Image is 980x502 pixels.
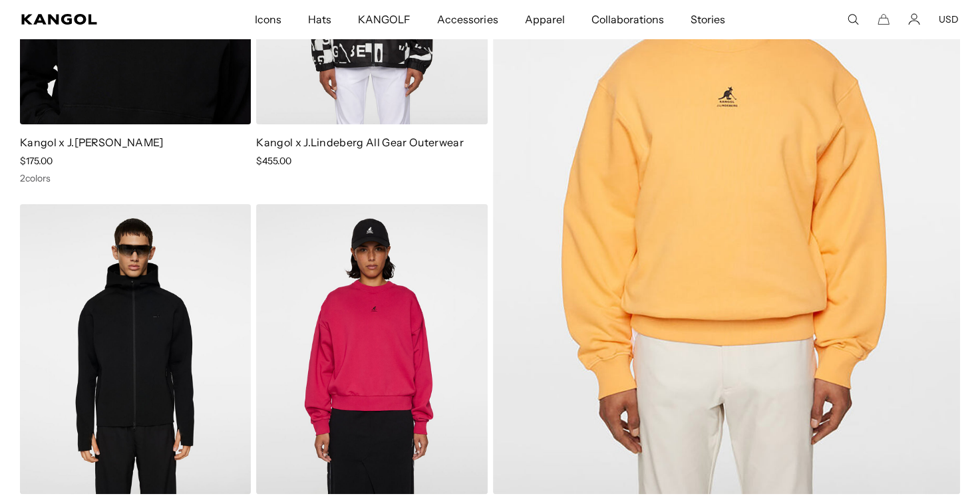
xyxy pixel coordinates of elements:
img: Kangol x J.Lindeberg Thomas Tech Knit [20,204,251,494]
span: $455.00 [256,155,291,167]
summary: Search here [847,13,859,25]
a: Kangol [21,14,168,25]
button: USD [939,13,959,25]
button: Cart [878,13,890,25]
a: Account [908,13,920,25]
img: Kangol x J.Lindeberg Sandie Sweatshirt [256,204,487,494]
a: Kangol x J.Lindeberg All Gear Outerwear [256,136,463,149]
span: $175.00 [20,155,53,167]
div: 2 colors [20,172,251,184]
a: Kangol x J.[PERSON_NAME] [20,136,164,149]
